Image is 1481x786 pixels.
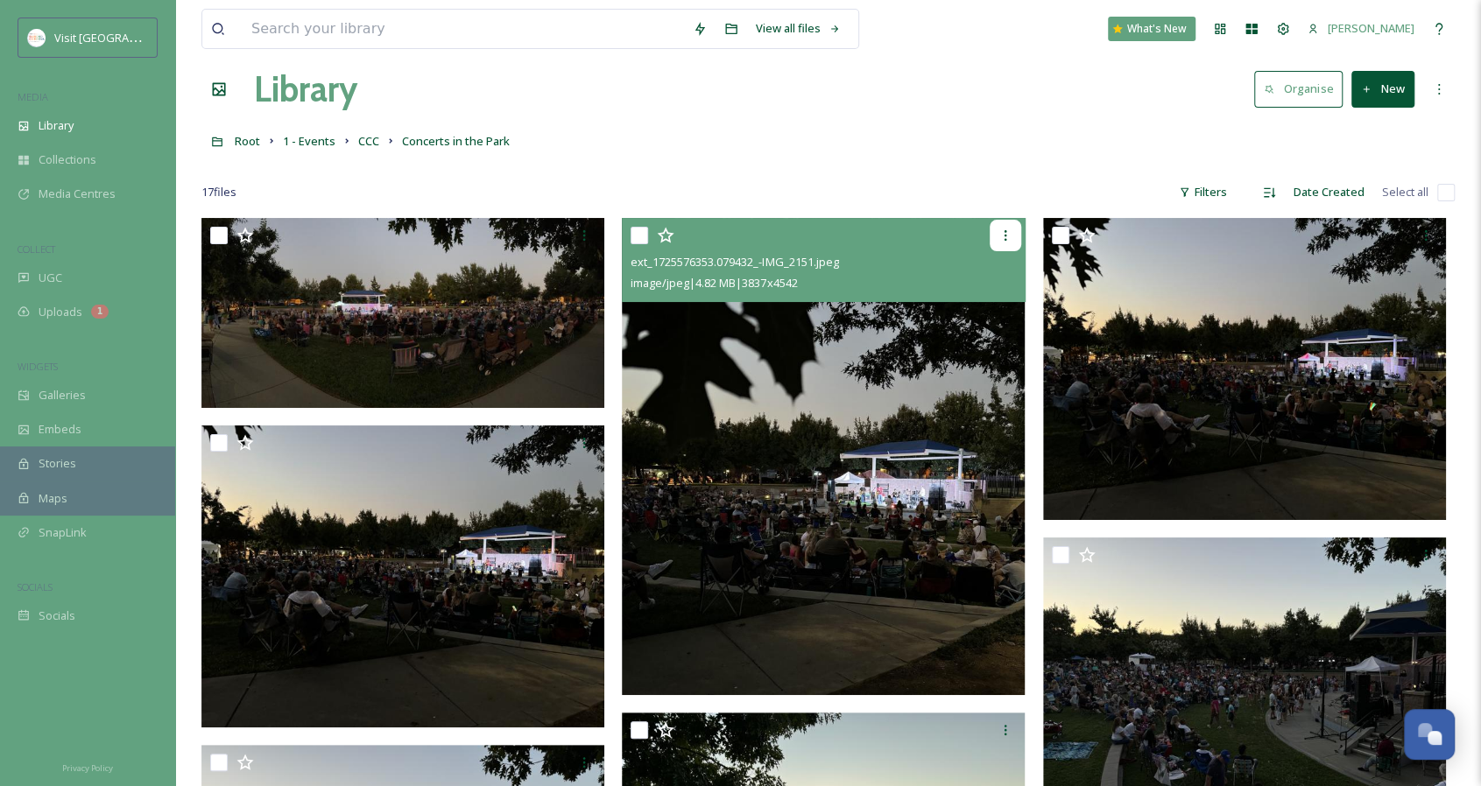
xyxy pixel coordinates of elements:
span: MEDIA [18,90,48,103]
span: 1 - Events [283,133,335,149]
span: Uploads [39,304,82,320]
div: Date Created [1285,175,1373,209]
span: 17 file s [201,184,236,200]
img: ext_1725576353.079432_-IMG_2151.jpeg [622,218,1025,695]
img: ext_1725576352.213985_-IMG_2153.jpeg [201,425,604,727]
span: Stories [39,455,76,472]
div: Filters [1170,175,1236,209]
span: Socials [39,607,75,624]
a: Root [235,130,260,151]
span: Visit [GEOGRAPHIC_DATA][PERSON_NAME] [54,29,277,46]
span: SOCIALS [18,580,53,593]
span: Privacy Policy [62,762,113,774]
span: CCC [358,133,379,149]
a: Concerts in the Park [402,130,510,151]
a: Library [254,63,357,116]
span: Root [235,133,260,149]
img: images.png [28,29,46,46]
span: ext_1725576353.079432_-IMG_2151.jpeg [631,254,838,270]
a: What's New [1108,17,1195,41]
span: image/jpeg | 4.82 MB | 3837 x 4542 [631,275,797,291]
span: Galleries [39,387,86,404]
button: Open Chat [1404,709,1455,760]
span: WIDGETS [18,360,58,373]
button: New [1351,71,1414,107]
span: Media Centres [39,186,116,202]
div: 1 [91,305,109,319]
a: 1 - Events [283,130,335,151]
a: [PERSON_NAME] [1299,11,1423,46]
span: Select all [1382,184,1428,200]
span: Collections [39,151,96,168]
input: Search your library [243,10,684,48]
span: Library [39,117,74,134]
span: COLLECT [18,242,55,256]
span: UGC [39,270,62,286]
img: ext_1725576352.719147_-IMG_2154.jpeg [1043,218,1446,520]
span: SnapLink [39,524,87,541]
a: View all files [747,11,850,46]
button: Organise [1254,71,1343,107]
img: ext_1725576355.525415_-IMG_2146.jpeg [201,218,604,409]
span: Concerts in the Park [402,133,510,149]
span: Embeds [39,421,81,438]
a: CCC [358,130,379,151]
span: [PERSON_NAME] [1328,20,1414,36]
a: Organise [1254,71,1351,107]
a: Privacy Policy [62,756,113,777]
span: Maps [39,490,67,507]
